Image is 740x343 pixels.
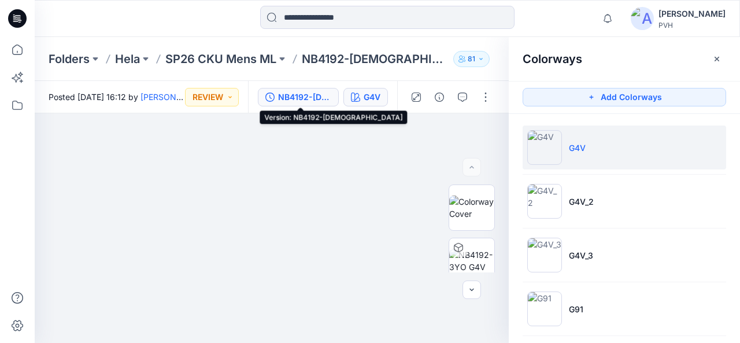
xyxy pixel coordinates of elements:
p: G4V [569,142,586,154]
button: NB4192-[DEMOGRAPHIC_DATA] [258,88,339,106]
p: 81 [468,53,475,65]
button: 81 [453,51,490,67]
a: Folders [49,51,90,67]
p: G4V_3 [569,249,593,261]
h2: Colorways [523,52,582,66]
span: Posted [DATE] 16:12 by [49,91,185,103]
p: G91 [569,303,583,315]
div: PVH [658,21,726,29]
p: G4V_2 [569,196,594,208]
button: Details [430,88,449,106]
div: G4V [364,91,380,104]
div: NB4192-[DEMOGRAPHIC_DATA] [278,91,331,104]
a: Hela [115,51,140,67]
img: Colorway Cover [449,196,494,220]
img: G91 [527,292,562,326]
button: Add Colorways [523,88,726,106]
img: avatar [631,7,654,30]
img: G4V_3 [527,238,562,272]
img: G4V [527,130,562,165]
div: [PERSON_NAME] [658,7,726,21]
img: G4V_2 [527,184,562,219]
img: NB4192-3YO G4V [449,249,494,273]
a: [PERSON_NAME] [140,92,207,102]
button: G4V [343,88,388,106]
a: SP26 CKU Mens ML [165,51,276,67]
p: NB4192-[DEMOGRAPHIC_DATA] [302,51,449,67]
